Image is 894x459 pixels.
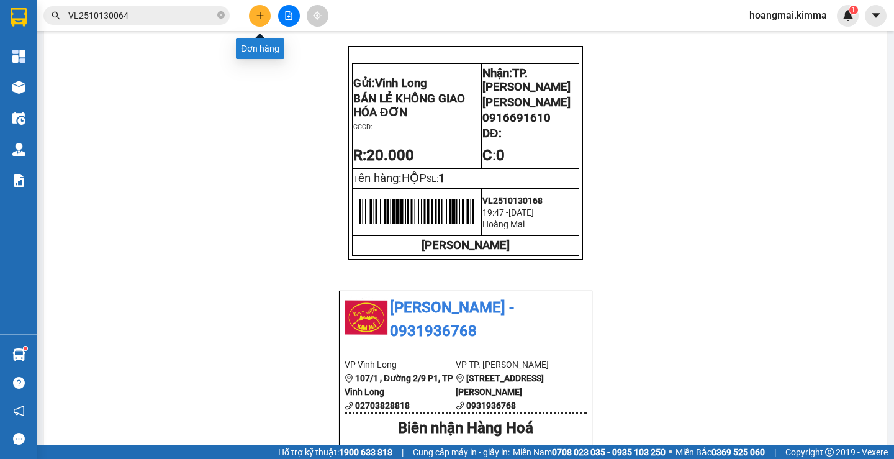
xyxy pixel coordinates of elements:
[52,11,60,20] span: search
[13,377,25,389] span: question-circle
[256,11,264,20] span: plus
[12,143,25,156] img: warehouse-icon
[81,12,111,25] span: Nhận:
[12,50,25,63] img: dashboard-icon
[278,5,300,27] button: file-add
[675,445,765,459] span: Miền Bắc
[81,11,180,40] div: TP. [PERSON_NAME]
[345,373,453,397] b: 107/1 , Đường 2/9 P1, TP Vĩnh Long
[307,5,328,27] button: aim
[482,147,492,164] strong: C
[12,81,25,94] img: warehouse-icon
[865,5,887,27] button: caret-down
[413,445,510,459] span: Cung cấp máy in - giấy in:
[482,147,505,164] span: :
[482,96,571,109] span: [PERSON_NAME]
[466,445,587,458] div: In ngày: [DATE] 19:47
[851,6,856,14] span: 1
[508,207,534,217] span: [DATE]
[11,12,30,25] span: Gửi:
[339,447,392,457] strong: 1900 633 818
[513,445,666,459] span: Miền Nam
[353,174,427,184] span: T
[496,147,505,164] span: 0
[482,66,571,94] span: Nhận:
[375,76,427,90] span: Vĩnh Long
[482,207,508,217] span: 19:47 -
[278,445,392,459] span: Hỗ trợ kỹ thuật:
[402,171,427,185] span: HỘP
[345,401,353,410] span: phone
[456,373,544,397] b: [STREET_ADDRESS][PERSON_NAME]
[825,448,834,457] span: copyright
[345,296,587,343] li: [PERSON_NAME] - 0931936768
[456,374,464,383] span: environment
[11,40,72,100] div: BÁN LẺ KHÔNG GIAO HÓA ĐƠN
[466,401,516,411] b: 0931936768
[345,296,388,340] img: logo.jpg
[11,11,72,40] div: Vĩnh Long
[68,9,215,22] input: Tìm tên, số ĐT hoặc mã đơn
[849,6,858,14] sup: 1
[13,433,25,445] span: message
[739,7,837,23] span: hoangmai.kimma
[422,239,510,252] strong: [PERSON_NAME]
[482,196,543,206] span: VL2510130168
[11,8,27,27] img: logo-vxr
[353,123,372,131] span: CCCD:
[358,171,427,185] span: ên hàng:
[774,445,776,459] span: |
[13,405,25,417] span: notification
[81,55,180,73] div: 0916691610
[24,347,27,350] sup: 1
[345,417,587,440] div: Biên nhận Hàng Hoá
[438,171,445,185] span: 1
[552,447,666,457] strong: 0708 023 035 - 0935 103 250
[217,10,225,22] span: close-circle
[217,11,225,19] span: close-circle
[345,374,353,383] span: environment
[482,127,501,140] span: DĐ:
[482,111,551,125] span: 0916691610
[669,450,672,455] span: ⚪️
[12,348,25,361] img: warehouse-icon
[427,174,438,184] span: SL:
[249,5,271,27] button: plus
[456,358,567,371] li: VP TP. [PERSON_NAME]
[345,358,456,371] li: VP Vĩnh Long
[711,447,765,457] strong: 0369 525 060
[366,147,414,164] span: 20.000
[313,11,322,20] span: aim
[355,401,410,411] b: 02703828818
[482,66,571,94] span: TP. [PERSON_NAME]
[12,174,25,187] img: solution-icon
[353,76,427,90] span: Gửi:
[842,10,854,21] img: icon-new-feature
[456,401,464,410] span: phone
[870,10,882,21] span: caret-down
[353,92,465,119] span: BÁN LẺ KHÔNG GIAO HÓA ĐƠN
[12,112,25,125] img: warehouse-icon
[402,445,404,459] span: |
[353,147,414,164] strong: R:
[81,40,180,55] div: [PERSON_NAME]
[284,11,293,20] span: file-add
[482,219,525,229] span: Hoàng Mai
